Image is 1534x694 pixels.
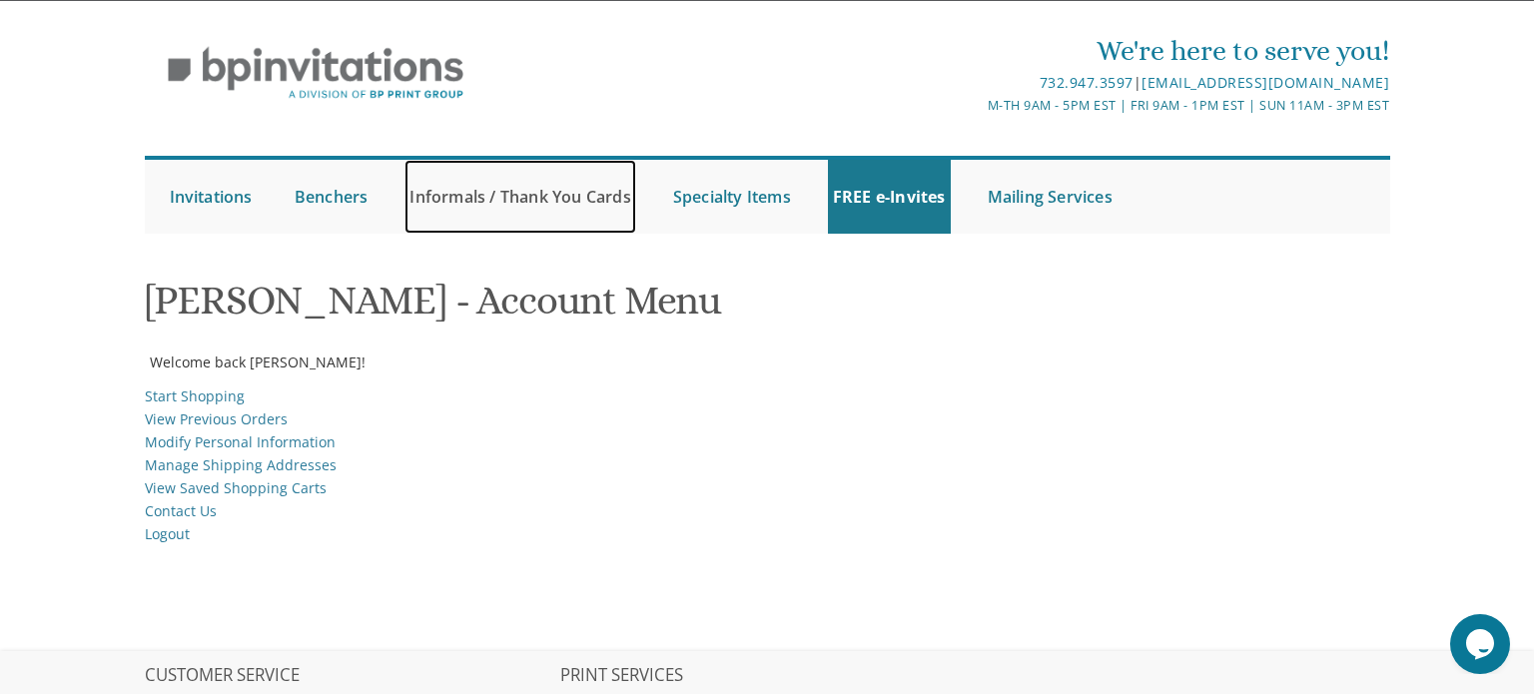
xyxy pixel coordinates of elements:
a: [EMAIL_ADDRESS][DOMAIN_NAME] [1142,73,1389,92]
a: 732.947.3597 [1040,73,1134,92]
a: Start Shopping [145,386,245,405]
a: View Saved Shopping Carts [145,478,327,497]
a: Logout [145,524,190,543]
p: Welcome back [PERSON_NAME]! [150,352,1390,372]
h2: PRINT SERVICES [560,666,974,686]
div: We're here to serve you! [560,31,1389,71]
h2: CUSTOMER SERVICE [145,666,558,686]
iframe: chat widget [1450,614,1514,674]
a: Manage Shipping Addresses [145,455,337,474]
a: Specialty Items [668,160,796,234]
a: Mailing Services [983,160,1118,234]
a: Modify Personal Information [145,432,336,451]
a: View Previous Orders [145,409,288,428]
a: Contact Us [145,501,217,520]
img: BP Invitation Loft [145,32,487,115]
h1: [PERSON_NAME] - Account Menu [145,279,1390,338]
div: | [560,71,1389,95]
a: Informals / Thank You Cards [404,160,635,234]
div: M-Th 9am - 5pm EST | Fri 9am - 1pm EST | Sun 11am - 3pm EST [560,95,1389,116]
a: Invitations [165,160,258,234]
a: Benchers [290,160,374,234]
a: FREE e-Invites [828,160,951,234]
